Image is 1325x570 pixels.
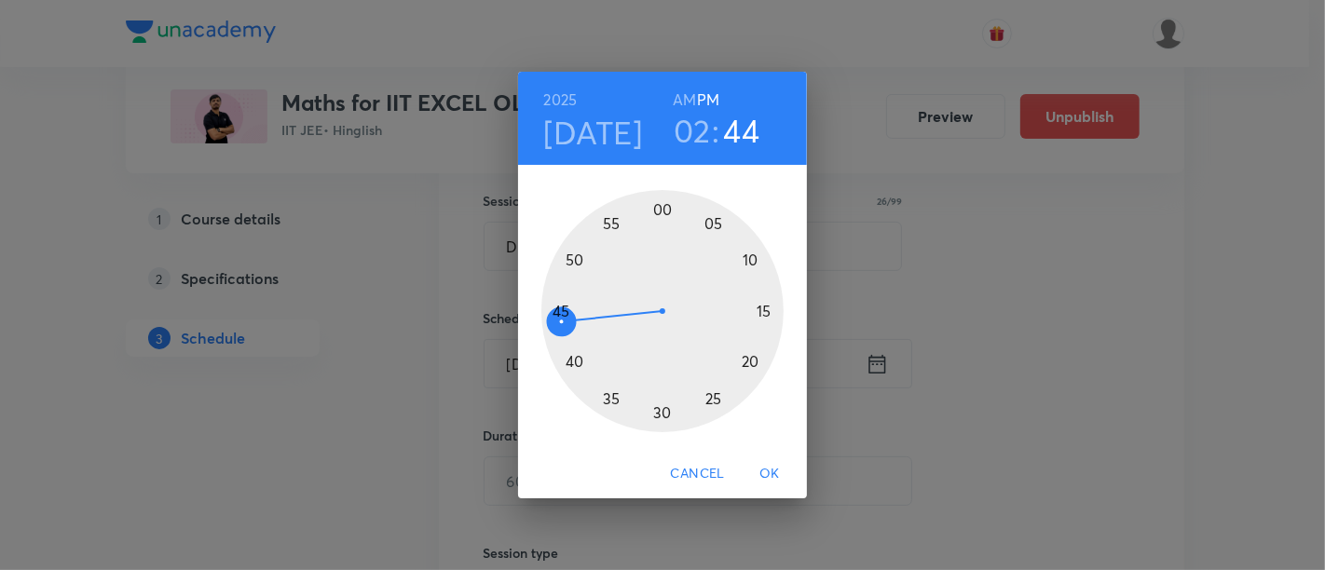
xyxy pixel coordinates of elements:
button: PM [697,87,719,113]
button: 44 [724,111,760,150]
button: AM [673,87,696,113]
button: [DATE] [544,113,643,152]
button: Cancel [663,456,732,491]
h3: : [712,111,719,150]
span: OK [747,462,792,485]
button: 02 [674,111,711,150]
button: OK [740,456,799,491]
button: 2025 [544,87,578,113]
span: Cancel [671,462,725,485]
